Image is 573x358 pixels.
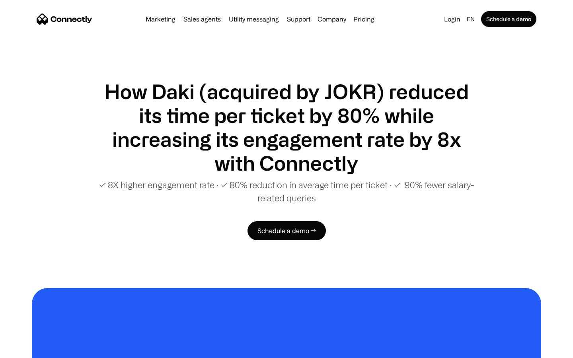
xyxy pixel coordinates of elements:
[467,14,475,25] div: en
[350,16,378,22] a: Pricing
[318,14,346,25] div: Company
[95,178,477,204] p: ✓ 8X higher engagement rate ∙ ✓ 80% reduction in average time per ticket ∙ ✓ 90% fewer salary-rel...
[248,221,326,240] a: Schedule a demo →
[226,16,282,22] a: Utility messaging
[441,14,464,25] a: Login
[180,16,224,22] a: Sales agents
[8,343,48,355] aside: Language selected: English
[284,16,314,22] a: Support
[481,11,536,27] a: Schedule a demo
[142,16,179,22] a: Marketing
[16,344,48,355] ul: Language list
[95,80,477,175] h1: How Daki (acquired by JOKR) reduced its time per ticket by 80% while increasing its engagement ra...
